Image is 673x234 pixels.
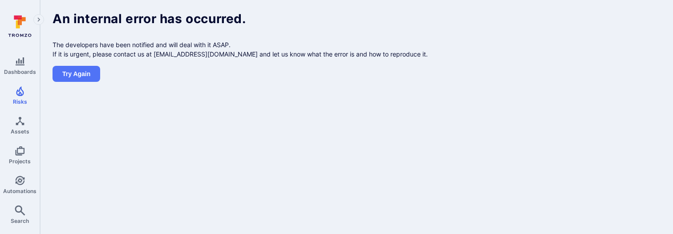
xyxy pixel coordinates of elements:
[53,66,100,82] button: Try again
[13,98,27,105] span: Risks
[53,40,661,49] div: The developers have been notified and will deal with it ASAP.
[11,128,29,135] span: Assets
[33,14,44,25] button: Expand navigation menu
[9,158,31,165] span: Projects
[4,69,36,75] span: Dashboards
[3,188,36,194] span: Automations
[53,49,661,59] div: If it is urgent, please contact us at and let us know what the error is and how to reproduce it.
[36,16,42,24] i: Expand navigation menu
[154,50,258,58] a: [EMAIL_ADDRESS][DOMAIN_NAME]
[53,12,661,25] h1: An internal error has occurred.
[11,218,29,224] span: Search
